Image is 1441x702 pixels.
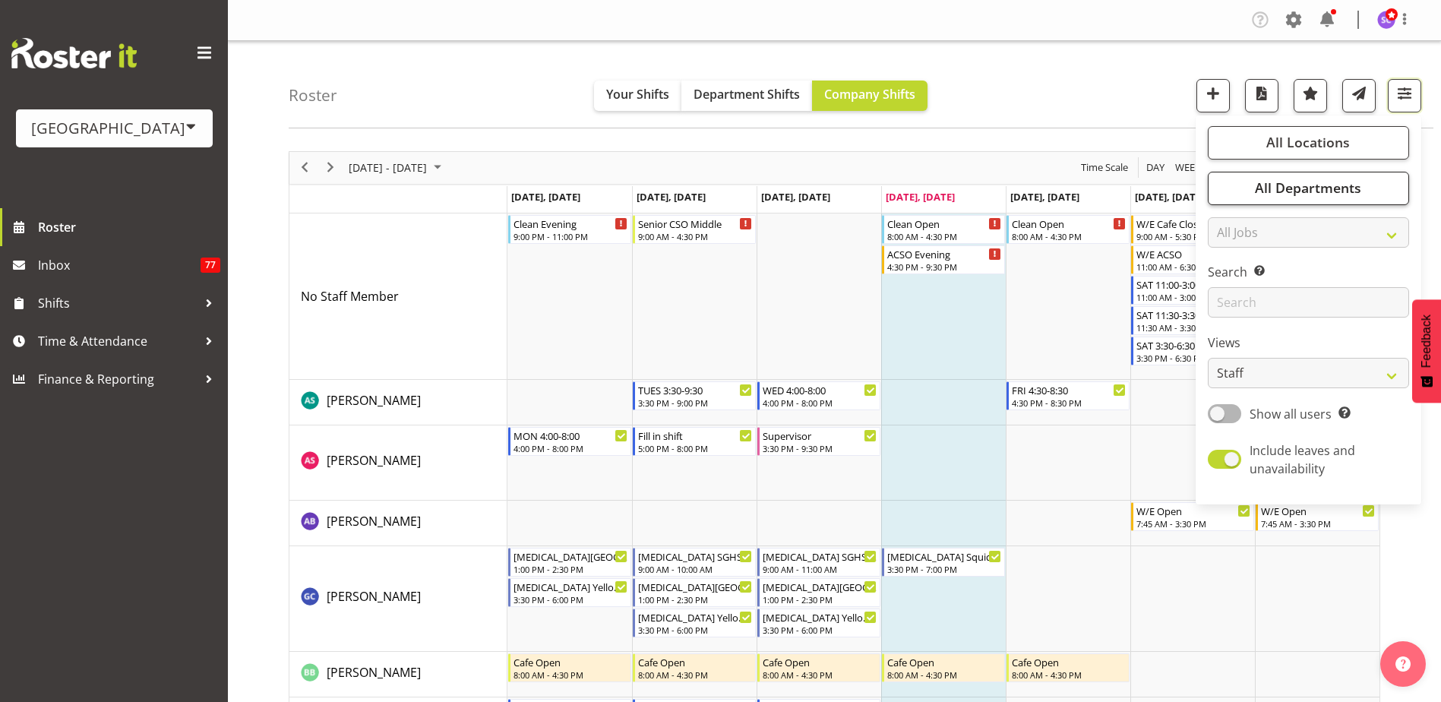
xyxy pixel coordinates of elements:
div: [MEDICAL_DATA][GEOGRAPHIC_DATA] [638,579,752,594]
a: [PERSON_NAME] [327,512,421,530]
span: [PERSON_NAME] [327,588,421,605]
div: 8:00 AM - 4:30 PM [1012,230,1126,242]
span: Inbox [38,254,201,277]
div: 3:30 PM - 9:30 PM [763,442,877,454]
div: Bailey Blomfield"s event - Cafe Open Begin From Tuesday, September 16, 2025 at 8:00:00 AM GMT+12:... [633,653,756,682]
span: [DATE], [DATE] [886,190,955,204]
div: [MEDICAL_DATA][GEOGRAPHIC_DATA] [514,549,627,564]
button: Filter Shifts [1388,79,1421,112]
button: Next [321,158,341,177]
div: 4:30 PM - 8:30 PM [1012,397,1126,409]
div: W/E Open [1136,503,1250,518]
span: Day [1145,158,1166,177]
div: Ajay Smith"s event - TUES 3:30-9:30 Begin From Tuesday, September 16, 2025 at 3:30:00 PM GMT+12:0... [633,381,756,410]
span: Company Shifts [824,86,915,103]
div: Amber-Jade Brass"s event - W/E Open Begin From Sunday, September 21, 2025 at 7:45:00 AM GMT+12:00... [1256,502,1379,531]
div: Clean Open [887,216,1001,231]
div: 8:00 AM - 4:30 PM [763,669,877,681]
button: All Locations [1208,126,1409,160]
span: [DATE], [DATE] [1135,190,1204,204]
td: Amber-Jade Brass resource [289,501,507,546]
div: Cafe Open [763,654,877,669]
div: Bailey Blomfield"s event - Cafe Open Begin From Monday, September 15, 2025 at 8:00:00 AM GMT+12:0... [508,653,631,682]
div: 9:00 AM - 4:30 PM [638,230,752,242]
label: Views [1208,334,1409,352]
div: Alex Sansom"s event - Supervisor Begin From Wednesday, September 17, 2025 at 3:30:00 PM GMT+12:00... [757,427,880,456]
div: [MEDICAL_DATA] SGHS [638,549,752,564]
td: Alex Sansom resource [289,425,507,501]
input: Search [1208,287,1409,318]
div: 8:00 AM - 4:30 PM [887,230,1001,242]
span: Feedback [1420,315,1433,368]
span: Time Scale [1079,158,1130,177]
div: 1:00 PM - 2:30 PM [638,593,752,606]
div: Supervisor [763,428,877,443]
div: Ajay Smith"s event - FRI 4:30-8:30 Begin From Friday, September 19, 2025 at 4:30:00 PM GMT+12:00 ... [1006,381,1130,410]
div: No Staff Member"s event - Senior CSO Middle Begin From Tuesday, September 16, 2025 at 9:00:00 AM ... [633,215,756,244]
div: Argus Chay"s event - T3 SGHS Begin From Tuesday, September 16, 2025 at 9:00:00 AM GMT+12:00 Ends ... [633,548,756,577]
div: 8:00 AM - 4:30 PM [514,669,627,681]
button: Timeline Week [1173,158,1204,177]
button: Add a new shift [1196,79,1230,112]
div: Cafe Open [887,654,1001,669]
td: Bailey Blomfield resource [289,652,507,697]
div: Argus Chay"s event - T3 Squids Begin From Thursday, September 18, 2025 at 3:30:00 PM GMT+12:00 En... [882,548,1005,577]
div: No Staff Member"s event - W/E Cafe Close Begin From Saturday, September 20, 2025 at 9:00:00 AM GM... [1131,215,1254,244]
div: 3:30 PM - 6:00 PM [514,593,627,606]
button: Department Shifts [681,81,812,111]
div: Alex Sansom"s event - MON 4:00-8:00 Begin From Monday, September 15, 2025 at 4:00:00 PM GMT+12:00... [508,427,631,456]
div: Clean Evening [514,216,627,231]
div: 8:00 AM - 4:30 PM [638,669,752,681]
div: previous period [292,152,318,184]
span: Shifts [38,292,198,315]
span: [PERSON_NAME] [327,452,421,469]
span: [DATE], [DATE] [761,190,830,204]
div: Senior CSO Middle [638,216,752,231]
div: No Staff Member"s event - Clean Evening Begin From Monday, September 15, 2025 at 9:00:00 PM GMT+1... [508,215,631,244]
div: next period [318,152,343,184]
div: [MEDICAL_DATA][GEOGRAPHIC_DATA] [763,579,877,594]
div: FRI 4:30-8:30 [1012,382,1126,397]
div: 9:00 AM - 10:00 AM [638,563,752,575]
span: [DATE], [DATE] [637,190,706,204]
button: Feedback - Show survey [1412,299,1441,403]
span: [PERSON_NAME] [327,513,421,530]
span: [DATE], [DATE] [511,190,580,204]
div: 9:00 PM - 11:00 PM [514,230,627,242]
div: Bailey Blomfield"s event - Cafe Open Begin From Wednesday, September 17, 2025 at 8:00:00 AM GMT+1... [757,653,880,682]
div: [MEDICAL_DATA] SGHS - HYDROSLIDE DAY [763,549,877,564]
button: Previous [295,158,315,177]
div: [MEDICAL_DATA] Yellow Eyed Penguins [638,609,752,625]
span: Finance & Reporting [38,368,198,391]
div: [MEDICAL_DATA] Squids [887,549,1001,564]
div: Argus Chay"s event - T3 SGHS - HYDROSLIDE DAY Begin From Wednesday, September 17, 2025 at 9:00:00... [757,548,880,577]
label: Search [1208,263,1409,281]
div: September 15 - 21, 2025 [343,152,450,184]
div: No Staff Member"s event - SAT 11:30-3:30 Begin From Saturday, September 20, 2025 at 11:30:00 AM G... [1131,306,1254,335]
div: No Staff Member"s event - Clean Open Begin From Thursday, September 18, 2025 at 8:00:00 AM GMT+12... [882,215,1005,244]
span: All Locations [1266,133,1350,151]
div: 3:30 PM - 7:00 PM [887,563,1001,575]
div: 3:30 PM - 9:00 PM [638,397,752,409]
div: 11:30 AM - 3:30 PM [1136,321,1250,334]
div: 9:00 AM - 11:00 AM [763,563,877,575]
div: 4:00 PM - 8:00 PM [514,442,627,454]
button: Timeline Day [1144,158,1168,177]
div: Argus Chay"s event - T3 MIDDLE SCHOOL Begin From Tuesday, September 16, 2025 at 1:00:00 PM GMT+12... [633,578,756,607]
div: Fill in shift [638,428,752,443]
div: WED 4:00-8:00 [763,382,877,397]
div: Ajay Smith"s event - WED 4:00-8:00 Begin From Wednesday, September 17, 2025 at 4:00:00 PM GMT+12:... [757,381,880,410]
div: SAT 11:30-3:30 [1136,307,1250,322]
div: SAT 11:00-3:00 [1136,277,1250,292]
div: 5:00 PM - 8:00 PM [638,442,752,454]
span: Include leaves and unavailability [1250,442,1355,477]
img: stephen-cook564.jpg [1377,11,1395,29]
div: Argus Chay"s event - T3 Yellow Eyed Penguins Begin From Tuesday, September 16, 2025 at 3:30:00 PM... [633,609,756,637]
div: Cafe Open [1012,654,1126,669]
a: [PERSON_NAME] [327,663,421,681]
div: 11:00 AM - 6:30 PM [1136,261,1250,273]
a: [PERSON_NAME] [327,451,421,470]
div: W/E ACSO [1136,246,1250,261]
span: Department Shifts [694,86,800,103]
div: No Staff Member"s event - SAT 11:00-3:00 Begin From Saturday, September 20, 2025 at 11:00:00 AM G... [1131,276,1254,305]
